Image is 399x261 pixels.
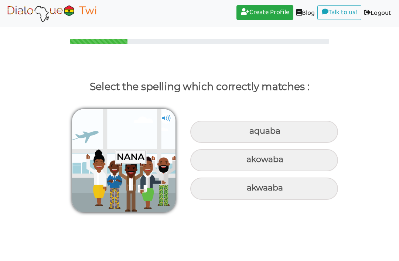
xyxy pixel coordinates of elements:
p: Select the spelling which correctly matches : [10,78,389,96]
img: cuNL5YgAAAABJRU5ErkJggg== [161,113,172,124]
a: Talk to us! [317,5,361,20]
img: Select Course Page [5,4,98,23]
a: Blog [293,5,317,22]
img: akwaaba-named-common3.png [72,109,175,212]
div: aquaba [190,121,338,143]
div: akowaba [190,149,338,171]
a: Create Profile [236,5,293,20]
div: akwaaba [190,178,338,200]
a: Logout [361,5,394,22]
